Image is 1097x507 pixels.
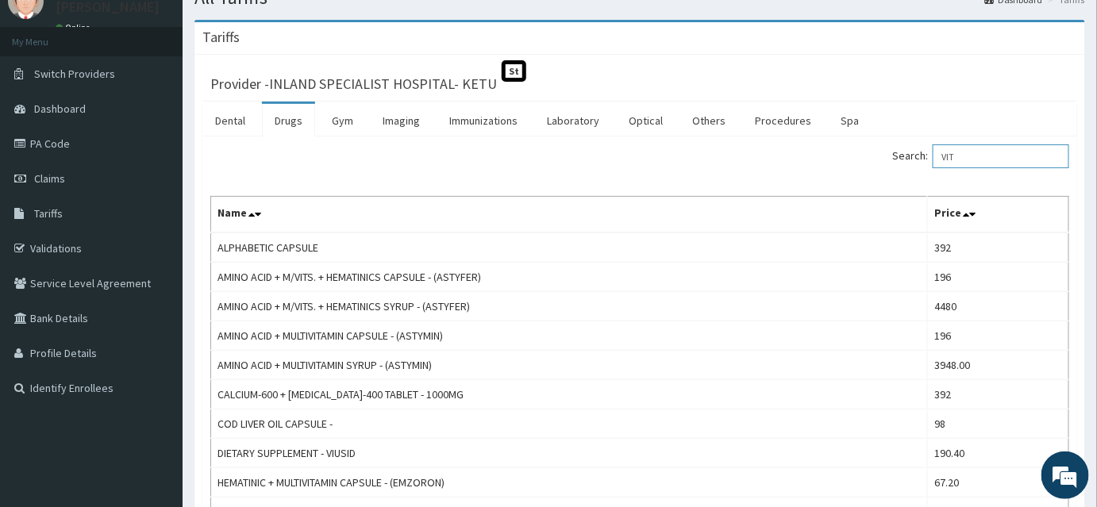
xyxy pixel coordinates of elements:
a: Others [679,104,738,137]
a: Spa [828,104,872,137]
h3: Provider - INLAND SPECIALIST HOSPITAL- KETU [210,77,497,91]
a: Gym [319,104,366,137]
h3: Tariffs [202,30,240,44]
td: 392 [928,380,1069,409]
a: Drugs [262,104,315,137]
td: 98 [928,409,1069,439]
div: Chat with us now [83,89,267,109]
td: 196 [928,321,1069,351]
td: 392 [928,232,1069,263]
span: We're online! [92,152,219,313]
span: Dashboard [34,102,86,116]
label: Search: [892,144,1069,168]
td: 4480 [928,292,1069,321]
img: d_794563401_company_1708531726252_794563401 [29,79,64,119]
span: St [502,60,526,82]
td: AMINO ACID + MULTIVITAMIN SYRUP - (ASTYMIN) [211,351,928,380]
a: Imaging [370,104,433,137]
td: COD LIVER OIL CAPSULE - [211,409,928,439]
td: CALCIUM-600 + [MEDICAL_DATA]-400 TABLET - 1000MG [211,380,928,409]
td: AMINO ACID + M/VITS. + HEMATINICS CAPSULE - (ASTYFER) [211,263,928,292]
td: 190.40 [928,439,1069,468]
th: Name [211,197,928,233]
td: AMINO ACID + M/VITS. + HEMATINICS SYRUP - (ASTYFER) [211,292,928,321]
td: DIETARY SUPPLEMENT - VIUSID [211,439,928,468]
a: Optical [616,104,676,137]
div: Minimize live chat window [260,8,298,46]
span: Switch Providers [34,67,115,81]
a: Online [56,22,94,33]
textarea: Type your message and hit 'Enter' [8,338,302,394]
td: ALPHABETIC CAPSULE [211,232,928,263]
th: Price [928,197,1069,233]
span: Claims [34,171,65,186]
td: 67.20 [928,468,1069,497]
td: HEMATINIC + MULTIVITAMIN CAPSULE - (EMZORON) [211,468,928,497]
input: Search: [933,144,1069,168]
td: 196 [928,263,1069,292]
span: Tariffs [34,206,63,221]
a: Dental [202,104,258,137]
a: Procedures [742,104,824,137]
a: Laboratory [534,104,612,137]
td: AMINO ACID + MULTIVITAMIN CAPSULE - (ASTYMIN) [211,321,928,351]
a: Immunizations [437,104,530,137]
td: 3948.00 [928,351,1069,380]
